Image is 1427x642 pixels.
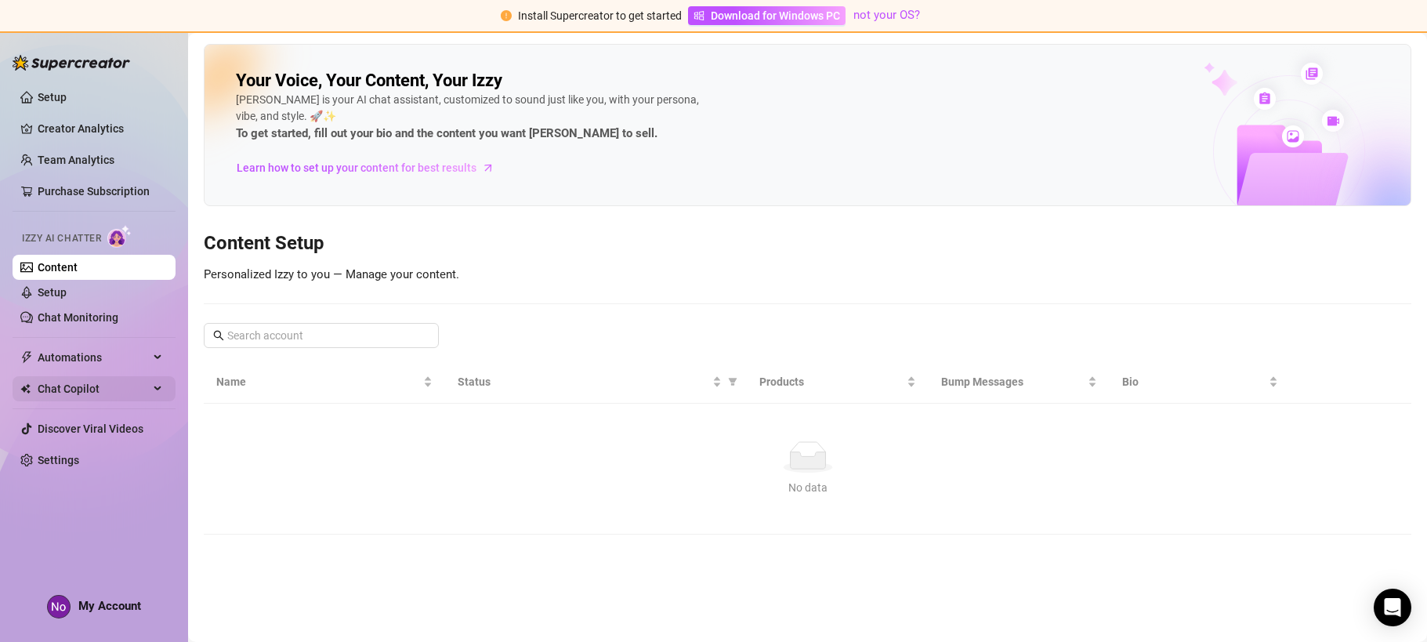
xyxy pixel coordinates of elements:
span: My Account [78,599,141,613]
span: Automations [38,345,149,370]
input: Search account [227,327,417,344]
h2: Your Voice, Your Content, Your Izzy [236,70,502,92]
a: Chat Monitoring [38,311,118,324]
span: thunderbolt [20,351,33,364]
span: Learn how to set up your content for best results [237,159,476,176]
th: Products [747,361,928,404]
img: Chat Copilot [20,383,31,394]
span: Download for Windows PC [711,7,840,24]
span: Chat Copilot [38,376,149,401]
th: Status [445,361,747,404]
th: Bump Messages [929,361,1110,404]
a: Creator Analytics [38,116,163,141]
strong: To get started, fill out your bio and the content you want [PERSON_NAME] to sell. [236,126,657,140]
div: No data [223,479,1393,496]
a: Purchase Subscription [38,185,150,198]
a: Content [38,261,78,274]
div: [PERSON_NAME] is your AI chat assistant, customized to sound just like you, with your persona, vi... [236,92,706,143]
span: exclamation-circle [501,10,512,21]
span: search [213,330,224,341]
img: logo-BBDzfeDw.svg [13,55,130,71]
span: windows [694,10,704,21]
th: Name [204,361,445,404]
img: ACg8ocKVTYFnRoc4npJZjwsfWjpZ_n68bnZZoR3uy4u2XXMRKufDdw=s96-c [48,596,70,618]
a: Team Analytics [38,154,114,166]
span: Izzy AI Chatter [22,231,101,246]
th: Bio [1110,361,1291,404]
span: Products [759,373,903,390]
a: Setup [38,286,67,299]
span: Personalized Izzy to you — Manage your content. [204,267,459,281]
span: arrow-right [480,160,496,176]
span: Bump Messages [941,373,1085,390]
a: not your OS? [853,8,920,22]
span: Install Supercreator to get started [518,9,682,22]
a: Learn how to set up your content for best results [236,155,506,180]
span: Name [216,373,420,390]
span: filter [725,370,741,394]
a: Download for Windows PC [688,6,846,25]
a: Discover Viral Videos [38,423,143,435]
img: ai-chatter-content-library-cLFOSyPT.png [1168,45,1411,205]
a: Settings [38,454,79,466]
span: Bio [1122,373,1266,390]
span: filter [728,377,737,386]
div: Open Intercom Messenger [1374,589,1411,626]
span: Status [458,373,709,390]
a: Setup [38,91,67,103]
h3: Content Setup [204,231,1411,256]
img: AI Chatter [107,225,132,248]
